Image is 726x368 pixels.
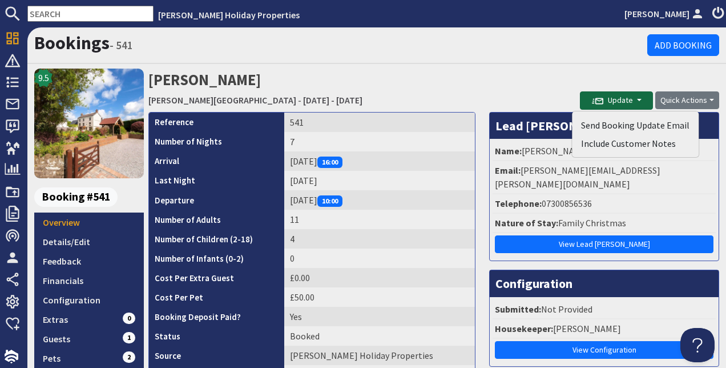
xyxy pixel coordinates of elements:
li: Not Provided [493,300,716,319]
th: Number of Nights [149,132,284,151]
td: Booked [284,326,475,346]
strong: Name: [495,145,522,157]
th: Departure [149,190,284,210]
a: [PERSON_NAME] [624,7,705,21]
span: 9.5 [38,71,49,85]
a: Viney Hill Country House's icon9.5 [34,69,144,178]
a: Extras0 [34,310,144,329]
th: Last Night [149,171,284,190]
th: Cost Per Pet [149,287,284,307]
h3: Lead [PERSON_NAME] [490,113,719,139]
button: Quick Actions [655,91,719,109]
iframe: Toggle Customer Support [680,328,715,362]
th: Booking Deposit Paid? [149,307,284,326]
td: Yes [284,307,475,326]
span: - [298,94,301,106]
span: 1 [123,332,135,343]
a: View Lead [PERSON_NAME] [495,235,713,253]
td: 11 [284,210,475,229]
td: £50.00 [284,287,475,307]
li: [PERSON_NAME][EMAIL_ADDRESS][PERSON_NAME][DOMAIN_NAME] [493,161,716,194]
th: Source [149,346,284,365]
th: Reference [149,113,284,132]
a: Pets2 [34,349,144,368]
a: Guests1 [34,329,144,349]
td: 0 [284,249,475,268]
button: Send Booking Update Email [572,116,699,134]
th: Number of Children (2-18) [149,229,284,249]
td: [DATE] [284,171,475,190]
a: Configuration [34,290,144,310]
a: Feedback [34,251,144,271]
a: Booking #541 [34,187,139,207]
a: [PERSON_NAME][GEOGRAPHIC_DATA] [148,94,296,106]
a: Overview [34,213,144,232]
input: SEARCH [27,6,154,22]
span: 16:00 [317,157,342,168]
td: [DATE] [284,190,475,210]
a: Bookings [34,31,110,54]
li: 07300856536 [493,194,716,214]
td: Viney Holiday Properties [284,346,475,365]
span: 0 [123,313,135,324]
button: Include Customer Notes [572,134,699,153]
th: Number of Adults [149,210,284,229]
li: [PERSON_NAME] [493,319,716,339]
a: Add Booking [647,34,719,56]
strong: Email: [495,165,521,176]
span: Booking #541 [34,187,118,207]
td: 541 [284,113,475,132]
strong: Nature of Stay: [495,217,558,229]
img: Viney Hill Country House's icon [34,69,144,178]
th: Status [149,326,284,346]
a: Financials [34,271,144,290]
span: 10:00 [317,195,342,207]
span: 2 [123,351,135,363]
li: Family Christmas [493,214,716,233]
span: Update [592,95,633,105]
li: [PERSON_NAME] [493,142,716,161]
strong: Submitted: [495,303,541,315]
th: Cost Per Extra Guest [149,268,284,287]
td: £0.00 [284,268,475,287]
a: [PERSON_NAME] Holiday Properties [158,9,300,21]
a: Details/Edit [34,232,144,251]
h2: [PERSON_NAME] [148,69,580,109]
td: 4 [284,229,475,249]
td: [DATE] [284,151,475,171]
td: 7 [284,132,475,151]
button: Update [580,91,653,110]
strong: Housekeeper: [495,323,553,334]
small: - 541 [110,38,133,52]
a: View Configuration [495,341,713,359]
strong: Telephone: [495,198,542,209]
th: Number of Infants (0-2) [149,249,284,268]
th: Arrival [149,151,284,171]
a: [DATE] - [DATE] [303,94,362,106]
h3: Configuration [490,270,719,297]
img: staytech_i_w-64f4e8e9ee0a9c174fd5317b4b171b261742d2d393467e5bdba4413f4f884c10.svg [5,350,18,363]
